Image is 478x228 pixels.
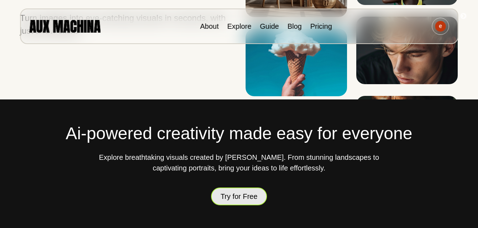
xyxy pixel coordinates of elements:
[20,121,458,146] h2: Ai-powered creativity made easy for everyone
[97,152,382,173] p: Explore breathtaking visuals created by [PERSON_NAME]. From stunning landscapes to captivating po...
[211,188,267,205] button: Try for Free
[310,22,332,30] a: Pricing
[356,17,458,84] img: Image
[260,22,279,30] a: Guide
[356,96,458,163] img: Image
[246,29,347,96] img: Image
[200,22,219,30] a: About
[29,20,100,32] img: AUX MACHINA
[227,22,251,30] a: Explore
[288,22,302,30] a: Blog
[435,21,446,32] img: Avatar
